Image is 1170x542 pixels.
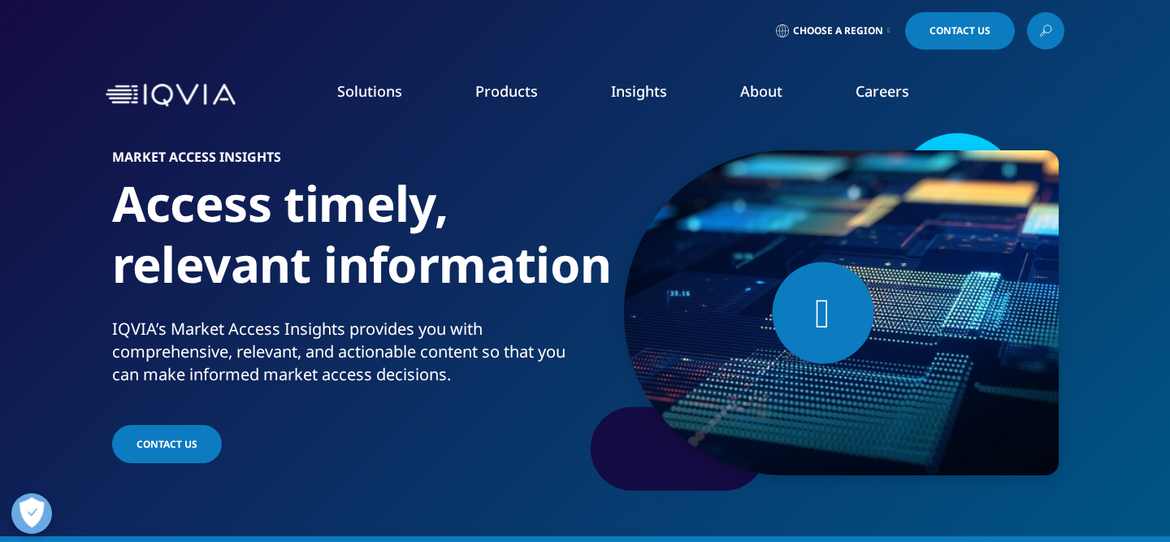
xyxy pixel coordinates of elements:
button: Open Preferences [11,493,52,534]
a: Solutions [337,81,402,101]
nav: Primary [242,57,1064,133]
a: CONTACT US [112,425,222,463]
p: IQVIA’s Market Access Insights provides you with comprehensive, relevant, and actionable content ... [112,318,579,396]
a: Products [475,81,538,101]
h6: Market Access Insights [112,150,579,173]
h1: Access timely, relevant information [112,173,579,318]
span: CONTACT US [136,437,197,451]
a: Contact Us [905,12,1015,50]
span: Choose a Region [793,24,883,37]
span: Contact Us [929,26,990,36]
a: Insights [611,81,667,101]
img: IQVIA Healthcare Information Technology and Pharma Clinical Research Company [106,84,236,107]
a: Careers [856,81,909,101]
a: About [740,81,782,101]
img: 2695_big-data-binary-code-concept-interconnected-blocks-of-data.jpg [624,150,1059,475]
